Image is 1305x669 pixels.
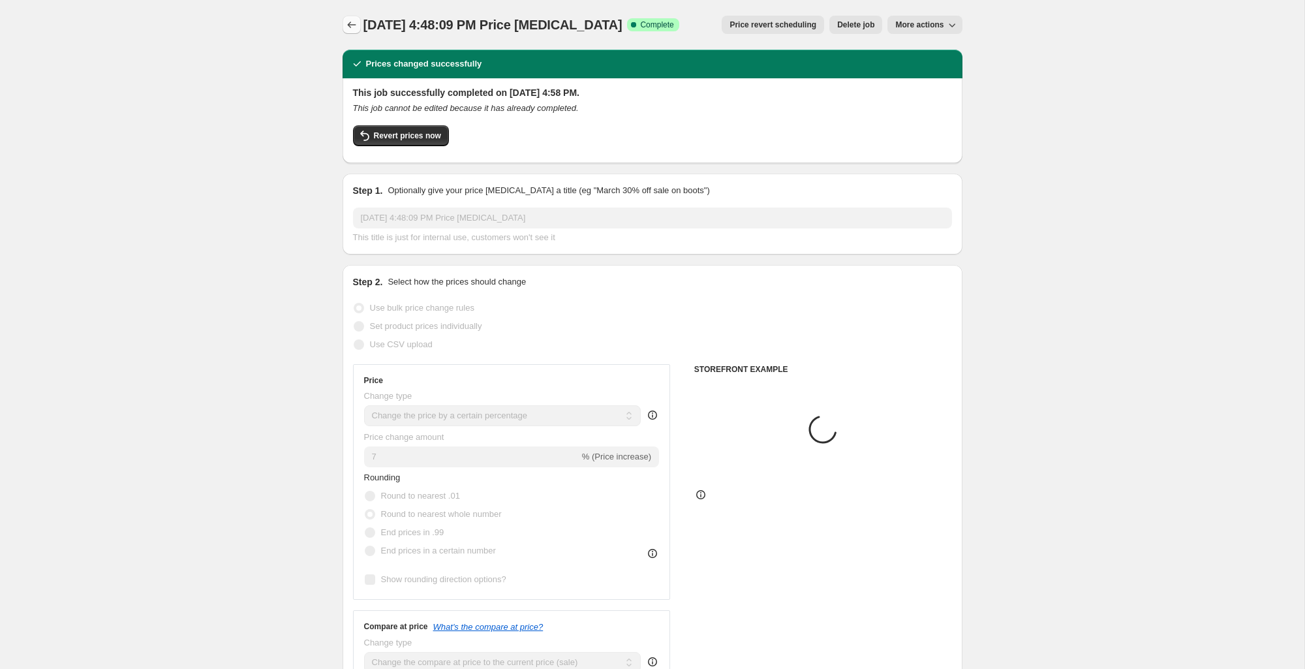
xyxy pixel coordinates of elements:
[646,655,659,668] div: help
[640,20,673,30] span: Complete
[381,546,496,555] span: End prices in a certain number
[646,409,659,422] div: help
[363,18,622,32] span: [DATE] 4:48:09 PM Price [MEDICAL_DATA]
[366,57,482,70] h2: Prices changed successfully
[370,339,433,349] span: Use CSV upload
[364,473,401,482] span: Rounding
[364,446,579,467] input: -15
[343,16,361,34] button: Price change jobs
[722,16,824,34] button: Price revert scheduling
[388,275,526,288] p: Select how the prices should change
[370,321,482,331] span: Set product prices individually
[837,20,874,30] span: Delete job
[582,452,651,461] span: % (Price increase)
[381,491,460,501] span: Round to nearest .01
[895,20,944,30] span: More actions
[353,208,952,228] input: 30% off holiday sale
[433,622,544,632] button: What's the compare at price?
[370,303,474,313] span: Use bulk price change rules
[829,16,882,34] button: Delete job
[353,232,555,242] span: This title is just for internal use, customers won't see it
[353,103,579,113] i: This job cannot be edited because it has already completed.
[887,16,962,34] button: More actions
[381,509,502,519] span: Round to nearest whole number
[729,20,816,30] span: Price revert scheduling
[353,275,383,288] h2: Step 2.
[388,184,709,197] p: Optionally give your price [MEDICAL_DATA] a title (eg "March 30% off sale on boots")
[364,375,383,386] h3: Price
[374,131,441,141] span: Revert prices now
[364,638,412,647] span: Change type
[364,391,412,401] span: Change type
[381,574,506,584] span: Show rounding direction options?
[381,527,444,537] span: End prices in .99
[353,86,952,99] h2: This job successfully completed on [DATE] 4:58 PM.
[353,184,383,197] h2: Step 1.
[353,125,449,146] button: Revert prices now
[364,432,444,442] span: Price change amount
[364,621,428,632] h3: Compare at price
[694,364,952,375] h6: STOREFRONT EXAMPLE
